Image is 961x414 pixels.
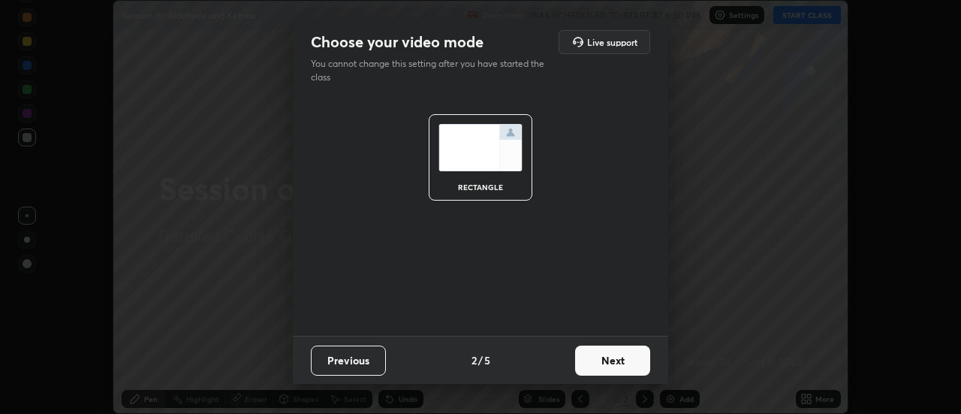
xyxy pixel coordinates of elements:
h4: 5 [484,352,490,368]
img: normalScreenIcon.ae25ed63.svg [438,124,523,171]
button: Next [575,346,650,376]
h4: / [478,352,483,368]
h5: Live support [587,38,637,47]
p: You cannot change this setting after you have started the class [311,57,554,84]
div: rectangle [450,183,511,191]
h4: 2 [471,352,477,368]
button: Previous [311,346,386,376]
h2: Choose your video mode [311,32,484,52]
